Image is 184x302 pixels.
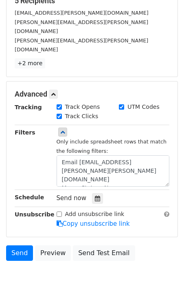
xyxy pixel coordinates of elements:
[15,10,149,16] small: [EMAIL_ADDRESS][PERSON_NAME][DOMAIN_NAME]
[127,103,159,111] label: UTM Codes
[15,90,169,99] h5: Advanced
[15,211,55,218] strong: Unsubscribe
[57,220,130,227] a: Copy unsubscribe link
[65,112,99,121] label: Track Clicks
[65,103,100,111] label: Track Opens
[15,37,148,53] small: [PERSON_NAME][EMAIL_ADDRESS][PERSON_NAME][DOMAIN_NAME]
[73,245,135,261] a: Send Test Email
[15,19,148,35] small: [PERSON_NAME][EMAIL_ADDRESS][PERSON_NAME][DOMAIN_NAME]
[65,210,125,218] label: Add unsubscribe link
[15,104,42,110] strong: Tracking
[57,194,87,202] span: Send now
[6,245,33,261] a: Send
[15,129,35,136] strong: Filters
[143,263,184,302] iframe: Chat Widget
[15,58,45,68] a: +2 more
[57,139,167,154] small: Only include spreadsheet rows that match the following filters:
[35,245,71,261] a: Preview
[15,194,44,201] strong: Schedule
